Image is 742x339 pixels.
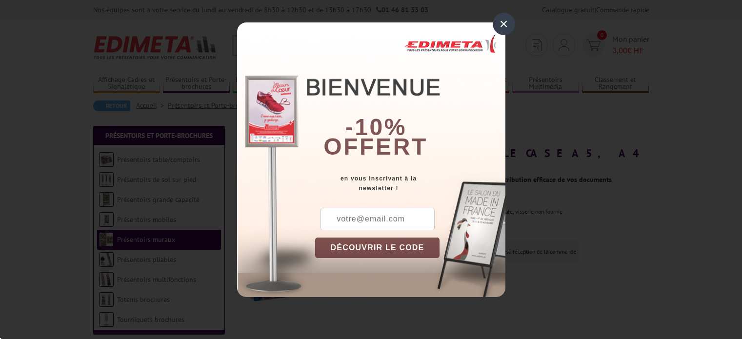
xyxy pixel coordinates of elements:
div: × [493,13,515,35]
div: en vous inscrivant à la newsletter ! [315,174,505,193]
button: DÉCOUVRIR LE CODE [315,238,440,258]
font: offert [323,134,428,160]
b: -10% [345,114,407,140]
input: votre@email.com [321,208,435,230]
